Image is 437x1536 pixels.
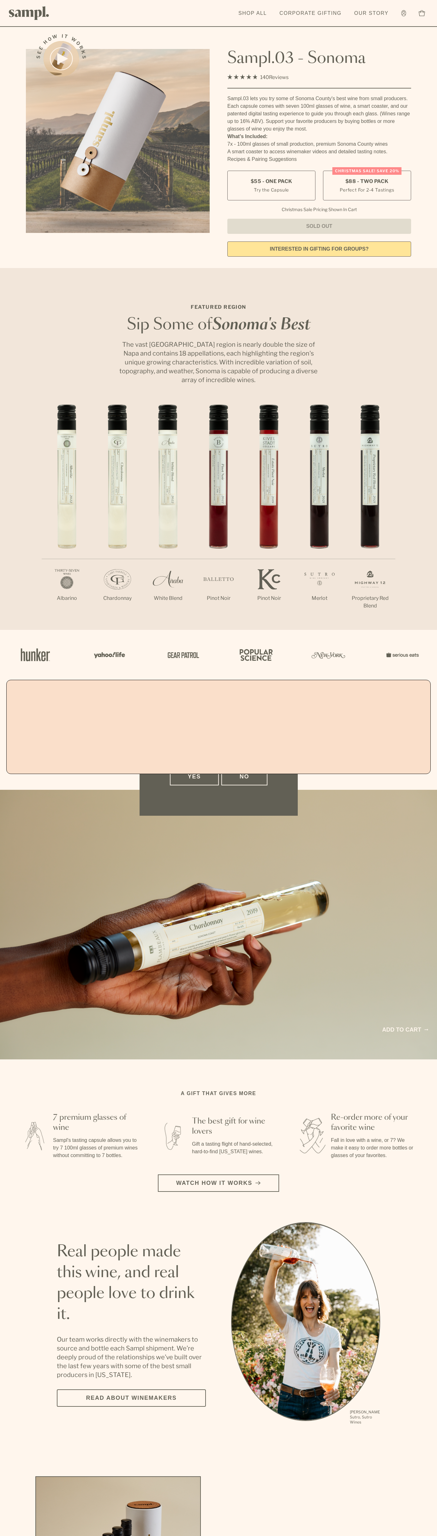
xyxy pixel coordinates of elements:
p: Chardonnay [92,594,143,602]
a: Shop All [235,6,270,20]
span: $55 - One Pack [251,178,292,185]
button: See how it works [44,41,79,76]
li: 3 / 7 [143,405,193,622]
a: interested in gifting for groups? [227,241,411,257]
li: 2 / 7 [92,405,143,622]
small: Try the Capsule [254,186,289,193]
p: [PERSON_NAME] Sutro, Sutro Wines [350,1410,380,1425]
p: White Blend [143,594,193,602]
a: Corporate Gifting [276,6,345,20]
a: Add to cart [382,1026,428,1034]
small: Perfect For 2-4 Tastings [340,186,394,193]
button: No [221,768,267,785]
button: Sold Out [227,219,411,234]
div: 140Reviews [227,73,289,82]
span: $88 - Two Pack [345,178,389,185]
div: Christmas SALE! Save 20% [332,167,402,175]
img: Sampl logo [9,6,49,20]
p: Pinot Noir [193,594,244,602]
li: 6 / 7 [294,405,345,622]
li: 7 / 7 [345,405,395,630]
li: 1 / 7 [42,405,92,622]
p: Albarino [42,594,92,602]
p: Merlot [294,594,345,602]
button: Yes [170,768,219,785]
div: slide 1 [231,1222,380,1426]
ul: carousel [231,1222,380,1426]
a: Our Story [351,6,392,20]
p: Proprietary Red Blend [345,594,395,610]
img: Sampl.03 - Sonoma [26,49,210,233]
li: 4 / 7 [193,405,244,622]
li: 5 / 7 [244,405,294,622]
p: Pinot Noir [244,594,294,602]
